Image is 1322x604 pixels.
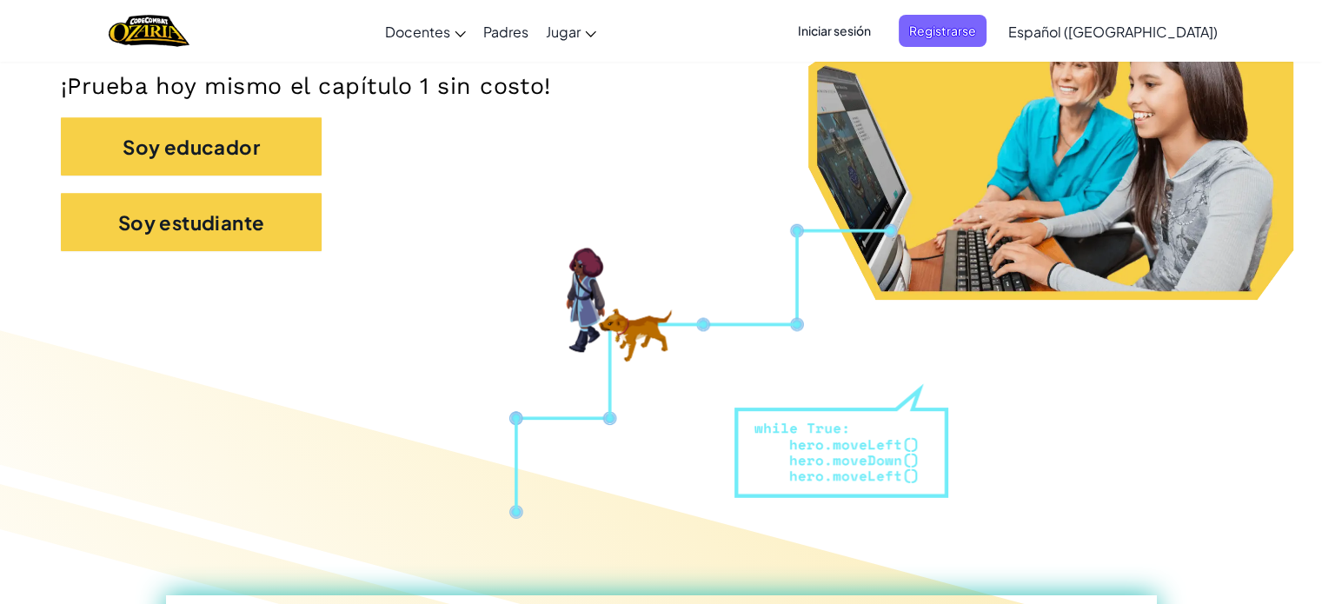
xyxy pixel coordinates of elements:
font: Docentes [385,23,450,41]
font: Soy estudiante [118,210,265,235]
a: Jugar [537,8,605,55]
button: Soy educador [61,117,322,176]
button: Iniciar sesión [787,15,881,47]
font: Registrarse [909,23,976,38]
font: ¡Prueba hoy mismo el capítulo 1 sin costo! [61,72,551,99]
button: Soy estudiante [61,193,322,251]
a: Logotipo de Ozaria de CodeCombat [109,13,189,49]
font: Soy educador [123,136,260,160]
img: Hogar [109,13,189,49]
font: Iniciar sesión [798,23,871,38]
a: Padres [475,8,537,55]
button: Registrarse [899,15,987,47]
font: Jugar [546,23,581,41]
font: Español ([GEOGRAPHIC_DATA]) [1008,23,1218,41]
a: Español ([GEOGRAPHIC_DATA]) [1000,8,1226,55]
font: Padres [483,23,528,41]
a: Docentes [376,8,475,55]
